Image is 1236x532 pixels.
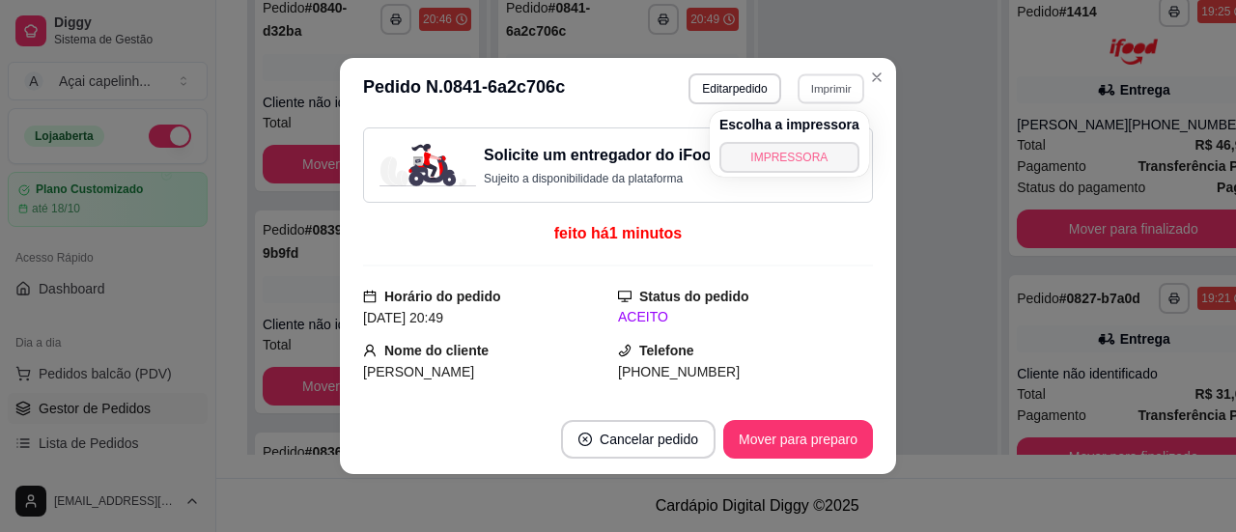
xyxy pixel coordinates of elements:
[861,62,892,93] button: Close
[719,142,859,173] button: IMPRESSORA
[379,144,476,186] img: delivery-image
[618,290,632,303] span: desktop
[618,364,740,379] span: [PHONE_NUMBER]
[578,433,592,446] span: close-circle
[723,420,873,459] button: Mover para preparo
[798,73,864,103] button: Imprimir
[363,73,565,104] h3: Pedido N. 0841-6a2c706c
[384,343,489,358] strong: Nome do cliente
[384,289,501,304] strong: Horário do pedido
[618,344,632,357] span: phone
[484,171,720,186] p: Sujeito a disponibilidade da plataforma
[561,420,716,459] button: close-circleCancelar pedido
[719,115,859,134] h4: Escolha a impressora
[484,144,720,167] h3: Solicite um entregador do iFood
[363,364,474,379] span: [PERSON_NAME]
[618,307,873,327] div: ACEITO
[363,344,377,357] span: user
[639,289,749,304] strong: Status do pedido
[688,73,780,104] button: Editarpedido
[639,343,694,358] strong: Telefone
[554,225,682,241] span: feito há 1 minutos
[363,290,377,303] span: calendar
[363,310,443,325] span: [DATE] 20:49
